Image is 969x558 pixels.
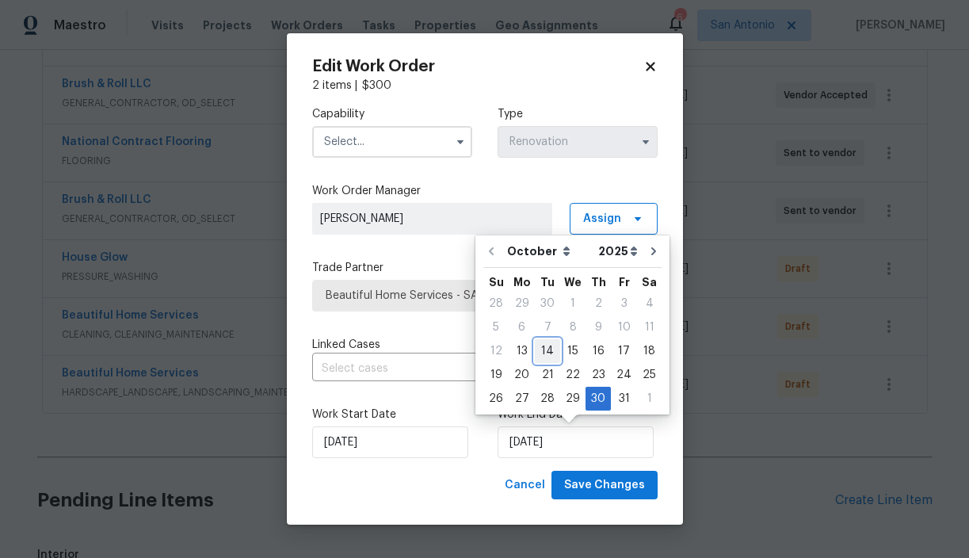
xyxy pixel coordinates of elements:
div: 6 [509,316,535,338]
button: Cancel [498,471,551,500]
button: Go to previous month [479,235,503,267]
label: Capability [312,106,472,122]
div: 24 [611,364,637,386]
div: Sun Oct 19 2025 [483,363,509,387]
div: 27 [509,388,535,410]
div: Fri Oct 17 2025 [611,339,637,363]
div: 20 [509,364,535,386]
span: $ 300 [362,80,391,91]
label: Trade Partner [312,260,658,276]
div: Sat Oct 04 2025 [637,292,662,315]
div: 13 [509,340,535,362]
div: 2 [586,292,611,315]
div: Wed Oct 08 2025 [560,315,586,339]
div: 16 [586,340,611,362]
div: Wed Oct 22 2025 [560,363,586,387]
abbr: Sunday [489,277,504,288]
label: Work Start Date [312,407,472,422]
div: 28 [483,292,509,315]
div: Mon Oct 20 2025 [509,363,535,387]
div: Wed Oct 15 2025 [560,339,586,363]
div: 29 [509,292,535,315]
div: Thu Oct 16 2025 [586,339,611,363]
span: [PERSON_NAME] [320,211,544,227]
div: Wed Oct 29 2025 [560,387,586,411]
div: Fri Oct 24 2025 [611,363,637,387]
div: 1 [637,388,662,410]
div: 22 [560,364,586,386]
div: 5 [483,316,509,338]
div: 25 [637,364,662,386]
span: Cancel [505,476,545,495]
div: Thu Oct 23 2025 [586,363,611,387]
input: Select cases [312,357,613,381]
div: Tue Oct 28 2025 [535,387,560,411]
div: 18 [637,340,662,362]
div: 19 [483,364,509,386]
div: Mon Oct 27 2025 [509,387,535,411]
div: 11 [637,316,662,338]
div: Sat Oct 18 2025 [637,339,662,363]
div: Sat Oct 25 2025 [637,363,662,387]
abbr: Thursday [591,277,606,288]
div: Fri Oct 03 2025 [611,292,637,315]
div: 29 [560,388,586,410]
div: 23 [586,364,611,386]
div: Tue Sep 30 2025 [535,292,560,315]
h2: Edit Work Order [312,59,643,75]
div: 7 [535,316,560,338]
div: Tue Oct 21 2025 [535,363,560,387]
select: Year [594,239,642,263]
div: Sun Oct 26 2025 [483,387,509,411]
div: Fri Oct 10 2025 [611,315,637,339]
abbr: Friday [619,277,630,288]
label: Work Order Manager [312,183,658,199]
div: Sat Oct 11 2025 [637,315,662,339]
div: Thu Oct 02 2025 [586,292,611,315]
div: 30 [535,292,560,315]
input: M/D/YYYY [312,426,468,458]
div: Fri Oct 31 2025 [611,387,637,411]
div: Mon Sep 29 2025 [509,292,535,315]
input: M/D/YYYY [498,426,654,458]
div: Mon Oct 13 2025 [509,339,535,363]
button: Go to next month [642,235,666,267]
div: Tue Oct 14 2025 [535,339,560,363]
span: Assign [583,211,621,227]
div: 1 [560,292,586,315]
abbr: Monday [513,277,531,288]
div: 21 [535,364,560,386]
input: Select... [498,126,658,158]
span: Save Changes [564,476,645,495]
input: Select... [312,126,472,158]
div: 8 [560,316,586,338]
div: 30 [586,388,611,410]
span: Linked Cases [312,337,380,353]
button: Save Changes [551,471,658,500]
div: 4 [637,292,662,315]
div: 9 [586,316,611,338]
div: 10 [611,316,637,338]
div: Sun Oct 05 2025 [483,315,509,339]
label: Type [498,106,658,122]
div: 28 [535,388,560,410]
select: Month [503,239,594,263]
abbr: Tuesday [540,277,555,288]
div: 31 [611,388,637,410]
div: Tue Oct 07 2025 [535,315,560,339]
div: 26 [483,388,509,410]
button: Show options [451,132,470,151]
abbr: Wednesday [564,277,582,288]
span: Beautiful Home Services - SAT-C [326,288,644,304]
div: Thu Oct 30 2025 [586,387,611,411]
div: Sat Nov 01 2025 [637,387,662,411]
div: Sun Oct 12 2025 [483,339,509,363]
button: Show options [636,132,655,151]
div: Thu Oct 09 2025 [586,315,611,339]
abbr: Saturday [642,277,657,288]
div: Sun Sep 28 2025 [483,292,509,315]
div: 2 items | [312,78,658,94]
div: Mon Oct 06 2025 [509,315,535,339]
div: 12 [483,340,509,362]
div: 14 [535,340,560,362]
